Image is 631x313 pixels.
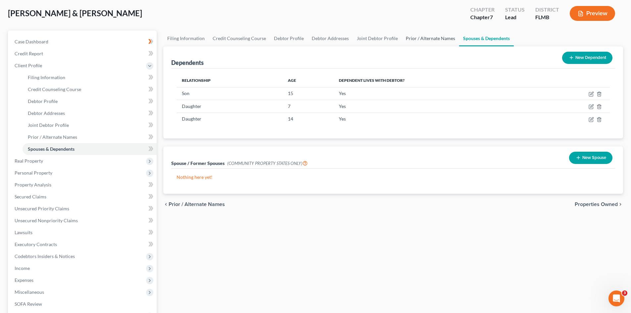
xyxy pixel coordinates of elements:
a: Executory Contracts [9,238,157,250]
span: Spouses & Dependents [28,146,75,152]
span: Codebtors Insiders & Notices [15,253,75,259]
span: Lawsuits [15,230,32,235]
a: Joint Debtor Profile [23,119,157,131]
div: Status [505,6,525,14]
div: Chapter [470,6,495,14]
td: 14 [283,113,333,125]
span: 3 [622,290,627,296]
button: Preview [570,6,615,21]
span: Expenses [15,277,33,283]
td: Yes [334,113,539,125]
a: Spouses & Dependents [459,30,514,46]
span: Prior / Alternate Names [28,134,77,140]
span: (COMMUNITY PROPERTY STATES ONLY) [227,161,308,166]
iframe: Intercom live chat [608,290,624,306]
span: Filing Information [28,75,65,80]
a: SOFA Review [9,298,157,310]
th: Relationship [177,74,283,87]
span: Miscellaneous [15,289,44,295]
span: Debtor Profile [28,98,58,104]
td: Yes [334,87,539,100]
div: Lead [505,14,525,21]
span: [PERSON_NAME] & [PERSON_NAME] [8,8,142,18]
td: 7 [283,100,333,113]
span: Executory Contracts [15,241,57,247]
div: FLMB [535,14,559,21]
td: 15 [283,87,333,100]
a: Prior / Alternate Names [402,30,459,46]
a: Debtor Profile [23,95,157,107]
span: Joint Debtor Profile [28,122,69,128]
span: Unsecured Priority Claims [15,206,69,211]
div: Dependents [171,59,204,67]
a: Credit Counseling Course [23,83,157,95]
i: chevron_left [163,202,169,207]
td: Daughter [177,100,283,113]
span: Spouse / Former Spouses [171,160,225,166]
a: Credit Report [9,48,157,60]
a: Lawsuits [9,227,157,238]
i: chevron_right [618,202,623,207]
span: Income [15,265,30,271]
a: Debtor Profile [270,30,308,46]
div: District [535,6,559,14]
span: SOFA Review [15,301,42,307]
a: Unsecured Nonpriority Claims [9,215,157,227]
a: Case Dashboard [9,36,157,48]
a: Debtor Addresses [308,30,353,46]
a: Secured Claims [9,191,157,203]
button: New Dependent [562,52,612,64]
span: Credit Counseling Course [28,86,81,92]
a: Filing Information [23,72,157,83]
a: Credit Counseling Course [209,30,270,46]
th: Age [283,74,333,87]
span: Personal Property [15,170,52,176]
a: Spouses & Dependents [23,143,157,155]
span: Case Dashboard [15,39,48,44]
span: Real Property [15,158,43,164]
button: chevron_left Prior / Alternate Names [163,202,225,207]
span: Credit Report [15,51,43,56]
a: Joint Debtor Profile [353,30,402,46]
span: 7 [490,14,493,20]
td: Yes [334,100,539,113]
span: Client Profile [15,63,42,68]
span: Prior / Alternate Names [169,202,225,207]
button: New Spouse [569,152,612,164]
span: Secured Claims [15,194,46,199]
a: Property Analysis [9,179,157,191]
a: Debtor Addresses [23,107,157,119]
a: Unsecured Priority Claims [9,203,157,215]
a: Filing Information [163,30,209,46]
td: Son [177,87,283,100]
button: Properties Owned chevron_right [575,202,623,207]
td: Daughter [177,113,283,125]
span: Unsecured Nonpriority Claims [15,218,78,223]
div: Chapter [470,14,495,21]
a: Prior / Alternate Names [23,131,157,143]
p: Nothing here yet! [177,174,610,181]
span: Property Analysis [15,182,51,187]
span: Properties Owned [575,202,618,207]
th: Dependent lives with debtor? [334,74,539,87]
span: Debtor Addresses [28,110,65,116]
